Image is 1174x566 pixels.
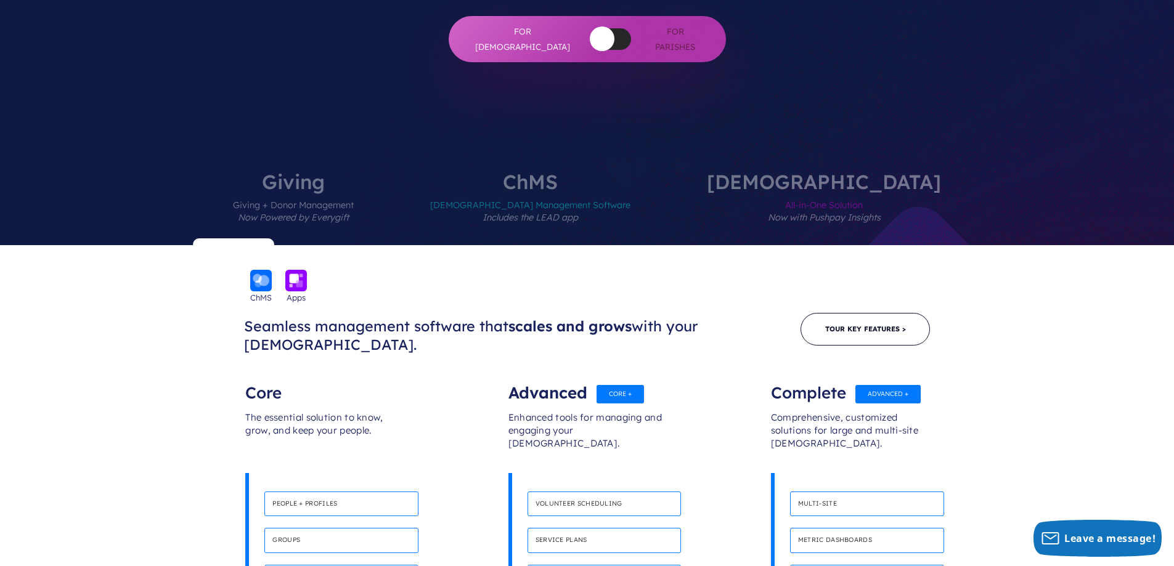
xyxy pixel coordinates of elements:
div: Enhanced tools for managing and engaging your [DEMOGRAPHIC_DATA]. [508,399,666,473]
h3: Seamless management software that with your [DEMOGRAPHIC_DATA]. [244,317,801,355]
h4: Service plans [528,528,682,553]
span: All-in-One Solution [707,192,941,245]
label: [DEMOGRAPHIC_DATA] [670,172,978,245]
label: ChMS [393,172,667,245]
span: Giving + Donor Management [233,192,354,245]
label: Giving [196,172,391,245]
h4: Groups [264,528,418,553]
span: For [DEMOGRAPHIC_DATA] [473,24,572,54]
h4: Multi-site [790,491,944,517]
span: Leave a message! [1064,532,1156,545]
em: Now Powered by Everygift [238,212,349,223]
div: The essential solution to know, grow, and keep your people. [245,399,403,473]
a: Tour Key Features > [801,313,930,346]
h4: Metric dashboards [790,528,944,553]
span: scales and grows [508,317,632,335]
div: Advanced [508,374,666,399]
button: Leave a message! [1033,520,1162,557]
div: Core [245,374,403,399]
span: For Parishes [650,24,701,54]
span: Apps [287,291,306,304]
img: icon_apps-bckgrnd-600x600-1.png [285,270,307,291]
h4: Volunteer scheduling [528,491,682,517]
em: Includes the LEAD app [483,212,578,223]
em: Now with Pushpay Insights [768,212,881,223]
div: Comprehensive, customized solutions for large and multi-site [DEMOGRAPHIC_DATA]. [771,399,929,473]
h4: People + Profiles [264,491,418,517]
span: ChMS [250,291,272,304]
img: icon_chms-bckgrnd-600x600-1.png [250,270,272,291]
span: [DEMOGRAPHIC_DATA] Management Software [430,192,630,245]
div: Complete [771,374,929,399]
